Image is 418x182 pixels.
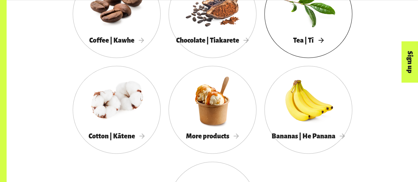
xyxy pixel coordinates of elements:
a: More products [169,66,256,154]
a: Bananas | He Panana [264,66,352,154]
span: Chocolate | Tiakarete [176,37,249,44]
a: Cotton | Kātene [73,66,161,154]
span: Tea | Tī [293,37,323,44]
span: Cotton | Kātene [89,132,145,140]
span: Coffee | Kawhe [89,37,144,44]
span: Bananas | He Panana [272,132,345,140]
span: More products [186,132,239,140]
